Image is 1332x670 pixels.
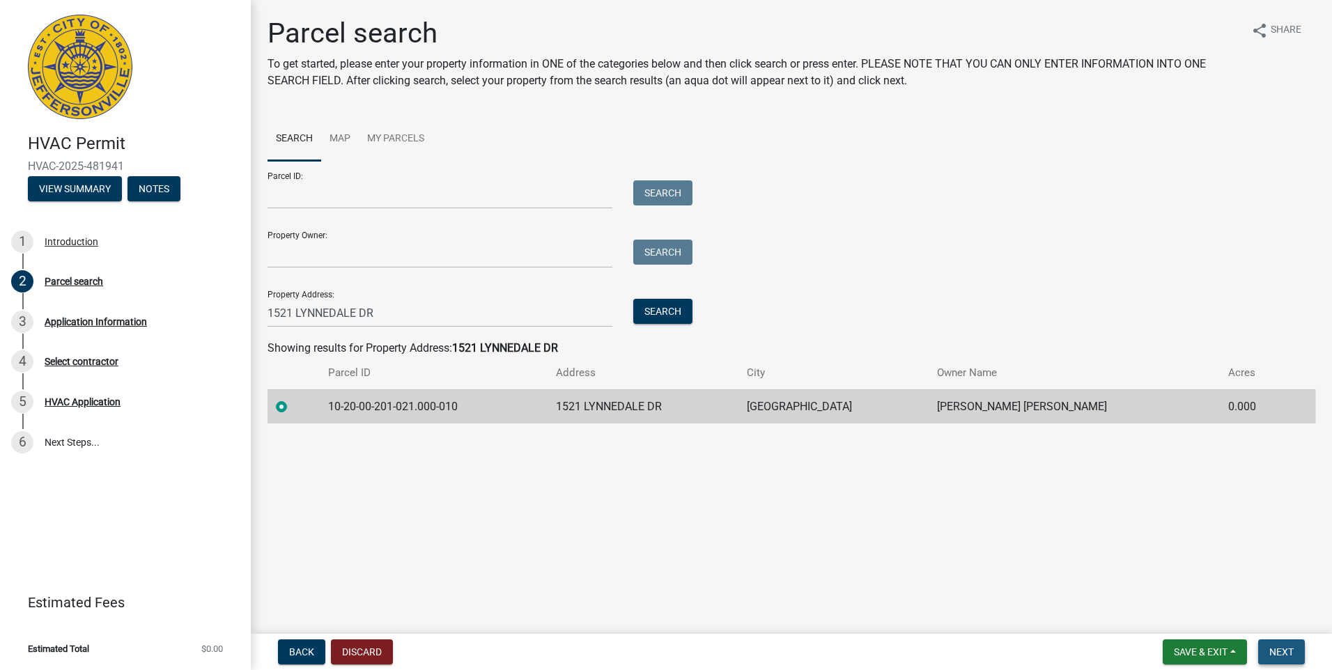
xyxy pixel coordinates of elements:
[11,350,33,373] div: 4
[11,231,33,253] div: 1
[738,357,929,389] th: City
[45,276,103,286] div: Parcel search
[268,117,321,162] a: Search
[320,389,548,423] td: 10-20-00-201-021.000-010
[45,237,98,247] div: Introduction
[201,644,223,653] span: $0.00
[1258,639,1305,664] button: Next
[321,117,359,162] a: Map
[268,17,1240,50] h1: Parcel search
[548,389,738,423] td: 1521 LYNNEDALE DR
[320,357,548,389] th: Parcel ID
[633,180,692,205] button: Search
[268,56,1240,89] p: To get started, please enter your property information in ONE of the categories below and then cl...
[28,184,122,195] wm-modal-confirm: Summary
[278,639,325,664] button: Back
[127,184,180,195] wm-modal-confirm: Notes
[45,357,118,366] div: Select contractor
[45,317,147,327] div: Application Information
[738,389,929,423] td: [GEOGRAPHIC_DATA]
[289,646,314,657] span: Back
[11,391,33,413] div: 5
[1220,357,1290,389] th: Acres
[1251,22,1268,39] i: share
[268,340,1315,357] div: Showing results for Property Address:
[1163,639,1247,664] button: Save & Exit
[127,176,180,201] button: Notes
[28,176,122,201] button: View Summary
[11,311,33,333] div: 3
[11,270,33,293] div: 2
[45,397,121,407] div: HVAC Application
[548,357,738,389] th: Address
[1174,646,1228,657] span: Save & Exit
[633,240,692,265] button: Search
[1220,389,1290,423] td: 0.000
[11,589,229,616] a: Estimated Fees
[633,299,692,324] button: Search
[929,357,1220,389] th: Owner Name
[1271,22,1301,39] span: Share
[28,15,132,119] img: City of Jeffersonville, Indiana
[929,389,1220,423] td: [PERSON_NAME] [PERSON_NAME]
[359,117,433,162] a: My Parcels
[28,159,223,173] span: HVAC-2025-481941
[1269,646,1294,657] span: Next
[11,431,33,453] div: 6
[1240,17,1312,44] button: shareShare
[331,639,393,664] button: Discard
[28,644,89,653] span: Estimated Total
[452,341,558,355] strong: 1521 LYNNEDALE DR
[28,134,240,154] h4: HVAC Permit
